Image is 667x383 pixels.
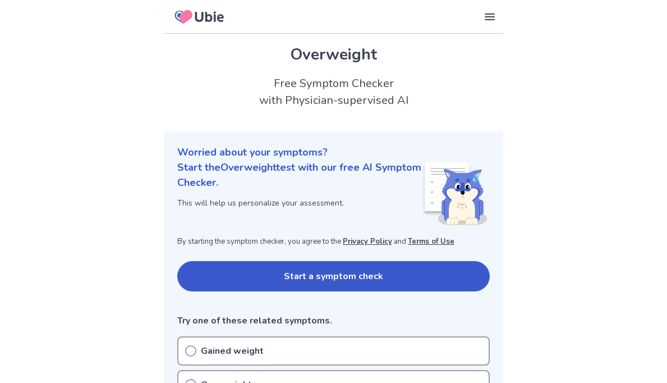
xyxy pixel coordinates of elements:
a: Terms of Use [408,236,454,247]
button: Start a symptom check [177,261,490,291]
p: Worried about your symptoms? [177,145,490,160]
p: This will help us personalize your assessment. [177,197,422,209]
h2: Free Symptom Checker with Physician-supervised AI [164,75,503,109]
p: By starting the symptom checker, you agree to the and [177,236,490,248]
img: Shiba [422,162,487,225]
p: Gained weight [201,344,264,358]
h1: Overweight [177,43,490,66]
p: Start the Overweight test with our free AI Symptom Checker. [177,160,422,190]
p: Try one of these related symptoms. [177,314,490,327]
a: Privacy Policy [343,236,392,247]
